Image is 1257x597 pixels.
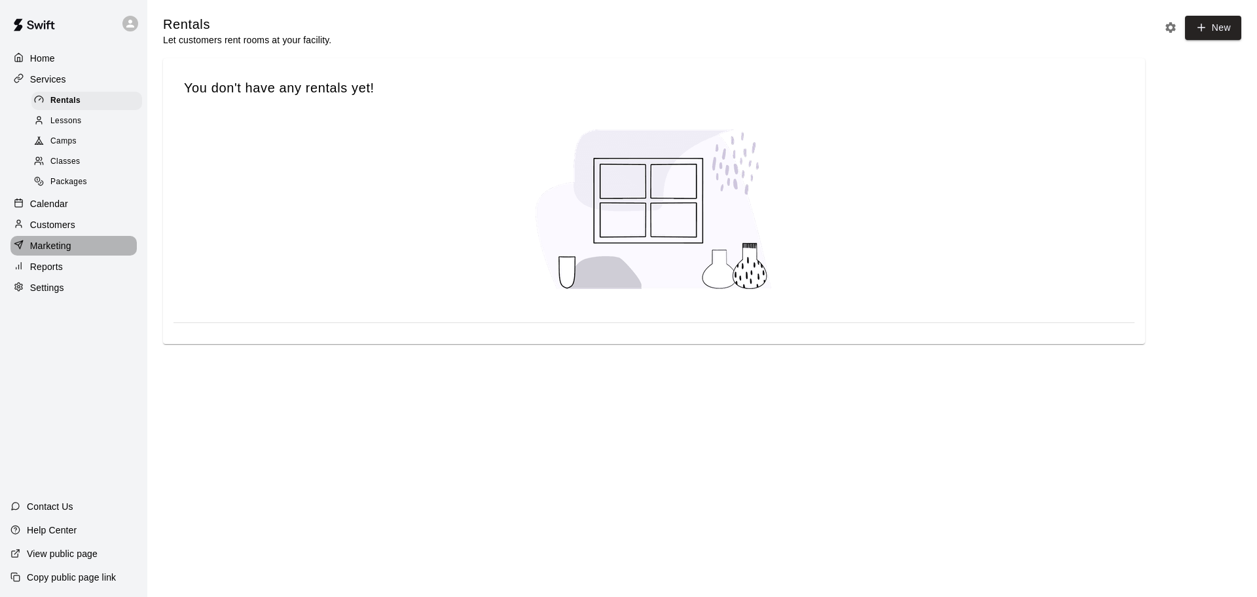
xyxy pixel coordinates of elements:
div: Packages [31,173,142,191]
p: View public page [27,547,98,560]
a: Settings [10,278,137,298]
p: Settings [30,281,64,294]
span: Classes [50,155,80,168]
p: Services [30,73,66,86]
a: New [1185,16,1241,40]
p: Help Center [27,524,77,537]
p: Reports [30,260,63,273]
button: Rental settings [1161,18,1180,37]
p: Marketing [30,239,71,252]
a: Home [10,48,137,68]
a: Marketing [10,236,137,256]
a: Customers [10,215,137,235]
p: Contact Us [27,500,73,513]
a: Reports [10,257,137,277]
span: Rentals [50,94,81,107]
h5: Rentals [163,16,331,33]
a: Lessons [31,111,147,131]
div: Rentals [31,92,142,110]
div: Camps [31,132,142,151]
span: Packages [50,176,87,189]
a: Camps [31,132,147,152]
span: Camps [50,135,77,148]
a: Packages [31,172,147,193]
img: No services created [523,117,785,301]
a: Services [10,69,137,89]
span: You don't have any rentals yet! [184,79,1124,97]
p: Let customers rent rooms at your facility. [163,33,331,47]
p: Copy public page link [27,571,116,584]
span: Lessons [50,115,82,128]
p: Customers [30,218,75,231]
a: Classes [31,152,147,172]
a: Rentals [31,90,147,111]
a: Calendar [10,194,137,214]
p: Home [30,52,55,65]
div: Classes [31,153,142,171]
div: Lessons [31,112,142,130]
p: Calendar [30,197,68,210]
